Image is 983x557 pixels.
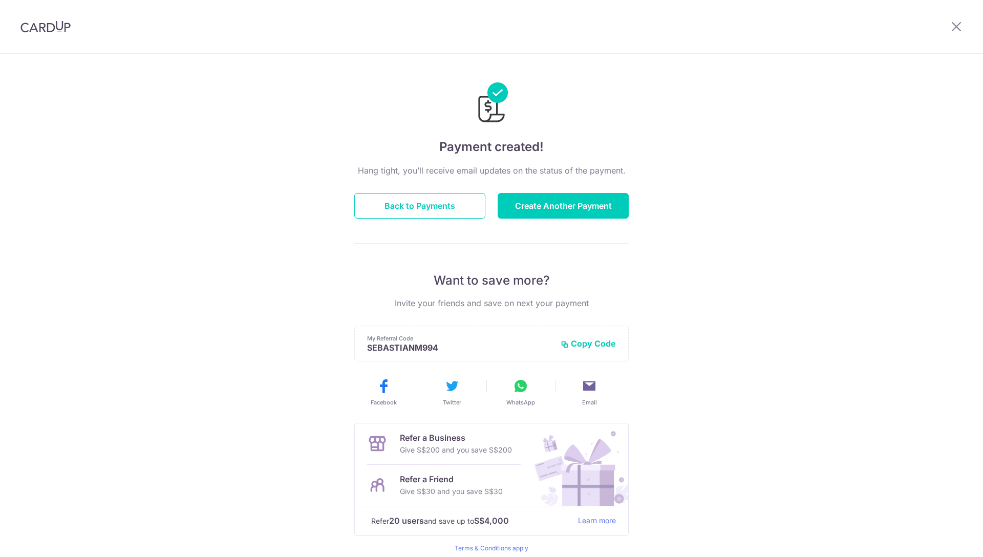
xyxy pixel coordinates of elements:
p: Hang tight, you’ll receive email updates on the status of the payment. [354,164,629,177]
p: Give S$200 and you save S$200 [400,444,512,456]
span: Facebook [371,398,397,406]
h4: Payment created! [354,138,629,156]
img: Refer [525,423,628,506]
p: My Referral Code [367,334,552,342]
strong: S$4,000 [474,515,509,527]
strong: 20 users [389,515,424,527]
button: Back to Payments [354,193,485,219]
p: Refer and save up to [371,515,570,527]
button: Copy Code [561,338,616,349]
span: Twitter [443,398,461,406]
button: WhatsApp [490,378,551,406]
span: WhatsApp [506,398,535,406]
span: Email [582,398,597,406]
a: Terms & Conditions apply [455,544,528,552]
a: Learn more [578,515,616,527]
img: CardUp [20,20,71,33]
button: Create Another Payment [498,193,629,219]
p: Want to save more? [354,272,629,289]
p: Give S$30 and you save S$30 [400,485,503,498]
button: Twitter [422,378,482,406]
p: Refer a Business [400,432,512,444]
img: Payments [475,82,508,125]
button: Facebook [353,378,414,406]
p: SEBASTIANM994 [367,342,552,353]
p: Refer a Friend [400,473,503,485]
button: Email [559,378,619,406]
p: Invite your friends and save on next your payment [354,297,629,309]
